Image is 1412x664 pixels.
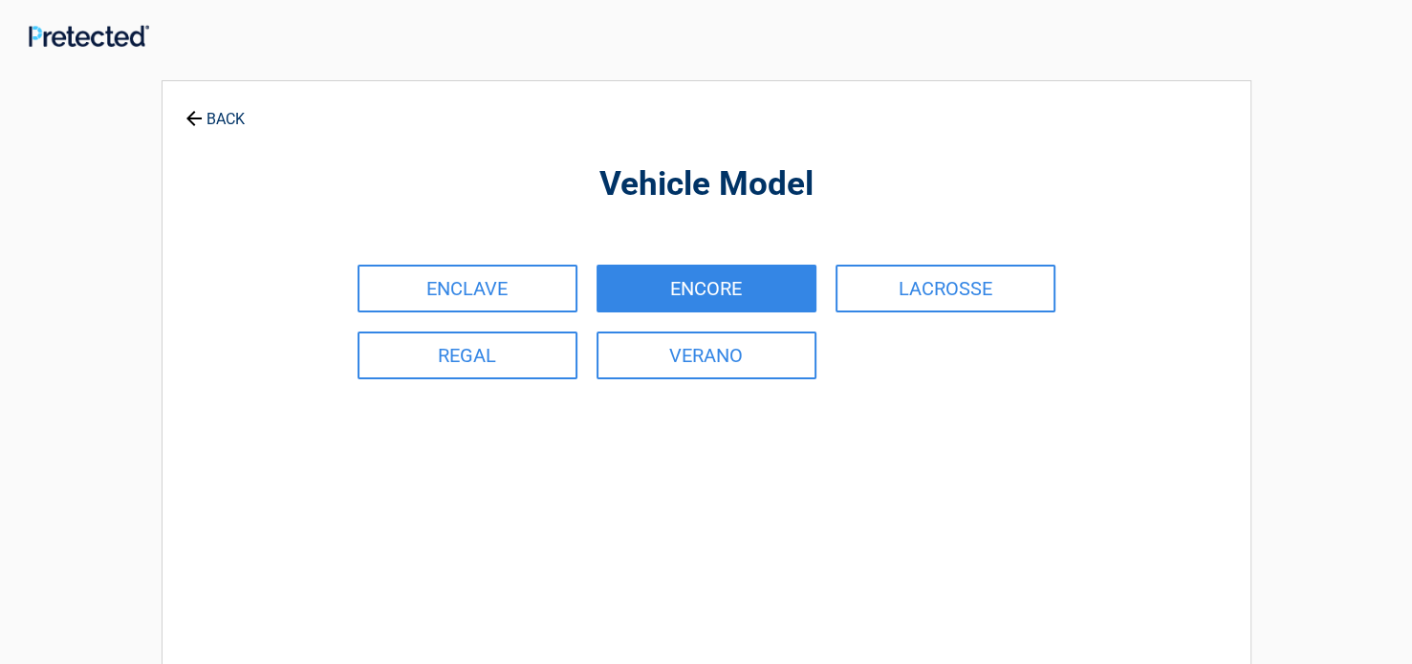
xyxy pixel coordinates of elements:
[358,265,577,312] a: ENCLAVE
[358,332,577,379] a: REGAL
[268,162,1145,207] h2: Vehicle Model
[597,265,816,312] a: ENCORE
[597,332,816,379] a: VERANO
[836,265,1055,312] a: LACROSSE
[29,25,149,47] img: Main Logo
[182,94,249,127] a: BACK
